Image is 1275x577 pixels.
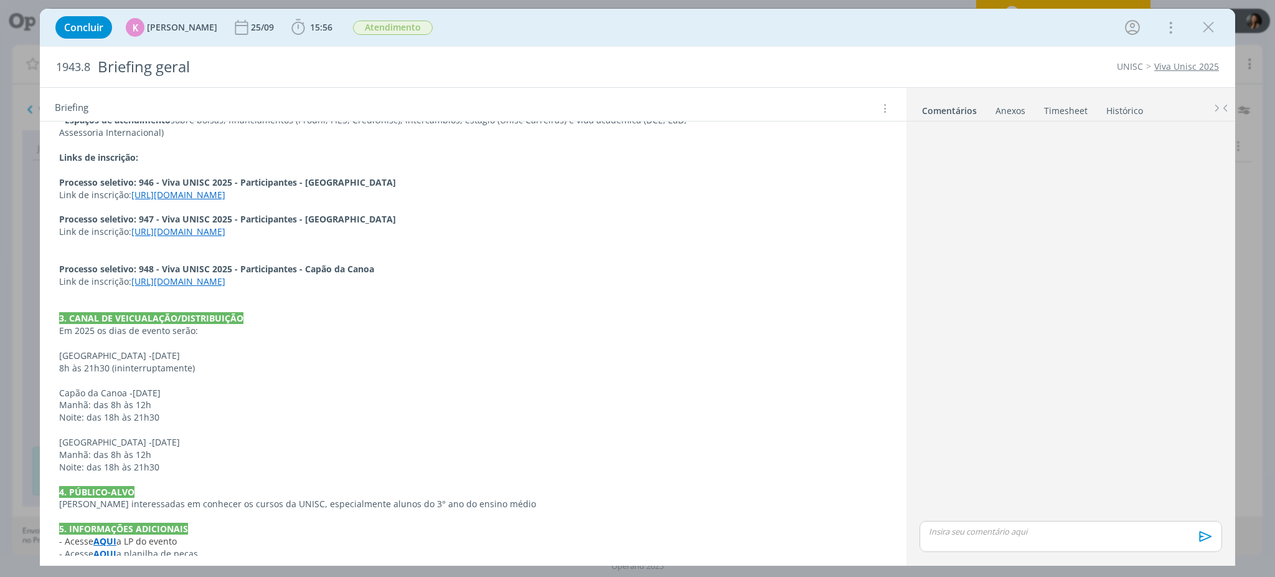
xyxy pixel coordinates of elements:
[93,548,116,560] a: AQUI
[995,105,1025,117] div: Anexos
[131,275,225,287] a: [URL][DOMAIN_NAME]
[59,486,134,498] strong: 4. PÚBLICO-ALVO
[1154,60,1219,72] a: Viva Unisc 2025
[59,126,887,139] p: Assessoria Internacional)
[59,275,887,288] p: Link de inscrição:
[1117,60,1143,72] a: UNISC
[59,387,887,399] p: Capão da Canoa -
[59,213,396,225] strong: Processo seletivo: 947 - Viva UNISC 2025 - Participantes - [GEOGRAPHIC_DATA]
[353,21,433,35] span: Atendimento
[59,498,887,510] p: [PERSON_NAME] interessadas em conhecer os cursos da UNISC, especialmente alunos do 3° ano do ensi...
[93,535,116,547] a: AQUI
[116,535,177,547] span: a LP do evento
[55,16,112,39] button: Concluir
[152,350,180,361] span: [DATE]
[59,263,374,275] strong: Processo seletivo: 948 - Viva UNISC 2025 - Participantes - Capão da Canoa
[59,176,396,188] strong: Processo seletivo: 946 - Viva UNISC 2025 - Participantes - [GEOGRAPHIC_DATA]
[59,461,887,474] p: Noite: das 18h às 21h30
[59,523,188,535] strong: 5. INFORMAÇÕES ADICIONAIS
[59,312,243,324] strong: 3. CANAL DE VEICUALAÇÃO/DISTRIBUIÇÃO
[126,18,144,37] div: K
[126,18,217,37] button: K[PERSON_NAME]
[131,226,225,237] a: [URL][DOMAIN_NAME]
[352,20,433,36] button: Atendimento
[59,548,887,560] p: - Acesse a planilha de peças
[59,151,138,163] strong: Links de inscrição:
[40,9,1235,566] div: dialog
[55,100,88,117] span: Briefing
[131,189,225,201] a: [URL][DOMAIN_NAME]
[59,325,887,337] p: Em 2025 os dias de evento serão:
[152,436,180,448] span: [DATE]
[288,17,336,37] button: 15:56
[59,411,887,424] p: Noite: das 18h às 21h30
[1043,99,1088,117] a: Timesheet
[133,387,161,399] span: [DATE]
[59,535,93,547] span: - Acesse
[147,23,217,32] span: [PERSON_NAME]
[59,189,887,201] p: Link de inscrição:
[64,22,103,32] span: Concluir
[93,52,729,82] div: Briefing geral
[59,399,887,411] p: Manhã: das 8h às 12h
[56,60,90,74] span: 1943.8
[251,23,276,32] div: 25/09
[310,21,332,33] span: 15:56
[59,350,887,362] p: [GEOGRAPHIC_DATA] -
[59,226,887,238] p: Link de inscrição:
[59,449,887,461] p: Manhã: das 8h às 12h
[59,436,887,449] p: [GEOGRAPHIC_DATA] -
[1106,99,1144,117] a: Histórico
[59,362,887,374] p: 8h às 21h30 (ininterruptamente)
[921,99,977,117] a: Comentários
